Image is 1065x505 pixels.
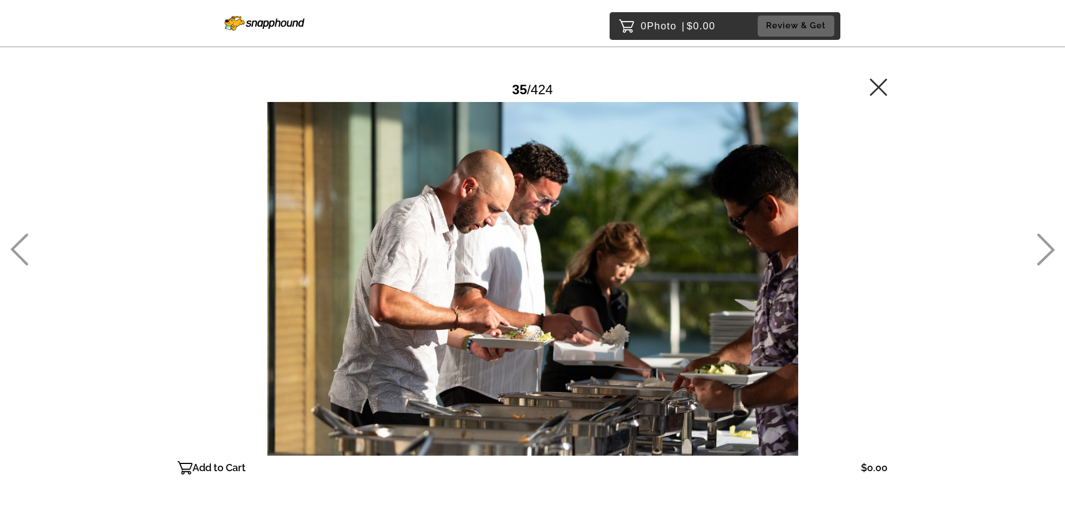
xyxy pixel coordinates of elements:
p: Add to Cart [192,459,246,477]
div: / [512,78,552,101]
span: Photo [647,17,677,35]
p: 0 $0.00 [641,17,716,35]
p: $0.00 [861,459,887,477]
span: 35 [512,82,527,97]
span: | [682,21,685,32]
span: 424 [531,82,553,97]
img: Snapphound Logo [225,16,305,30]
button: Review & Get [758,16,834,36]
a: Review & Get [758,16,838,36]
